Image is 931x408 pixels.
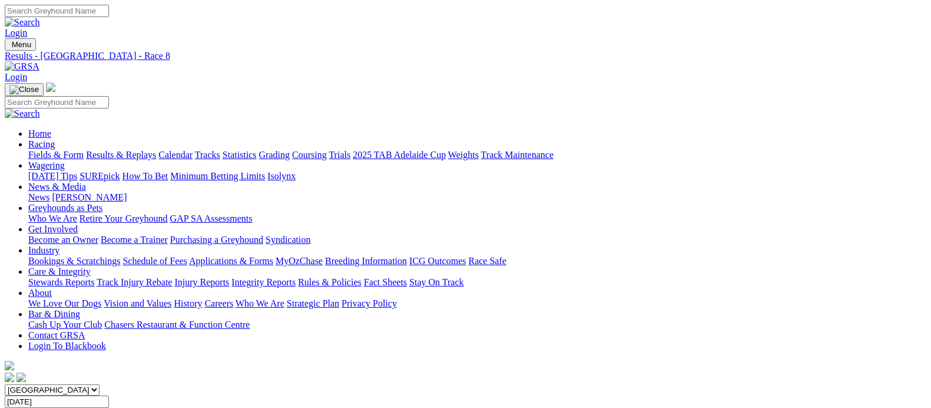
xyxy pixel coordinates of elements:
a: Integrity Reports [231,277,296,287]
a: Applications & Forms [189,256,273,266]
a: Breeding Information [325,256,407,266]
input: Select date [5,396,109,408]
a: Results - [GEOGRAPHIC_DATA] - Race 8 [5,51,926,61]
img: logo-grsa-white.png [5,361,14,370]
img: Search [5,108,40,119]
div: News & Media [28,192,926,203]
button: Toggle navigation [5,38,36,51]
input: Search [5,96,109,108]
a: ICG Outcomes [409,256,466,266]
div: Care & Integrity [28,277,926,288]
a: Become a Trainer [101,235,168,245]
div: About [28,298,926,309]
input: Search [5,5,109,17]
a: Who We Are [236,298,284,308]
a: Race Safe [468,256,506,266]
a: Fields & Form [28,150,84,160]
a: Contact GRSA [28,330,85,340]
div: Industry [28,256,926,266]
a: Who We Are [28,213,77,223]
a: We Love Our Dogs [28,298,101,308]
a: Weights [448,150,479,160]
a: SUREpick [79,171,120,181]
a: Cash Up Your Club [28,320,102,330]
a: Wagering [28,160,65,170]
a: Statistics [223,150,257,160]
img: Search [5,17,40,28]
a: Chasers Restaurant & Function Centre [104,320,250,330]
a: Trials [329,150,350,160]
a: Fact Sheets [364,277,407,287]
div: Racing [28,150,926,160]
a: Syndication [266,235,310,245]
a: Get Involved [28,224,78,234]
a: News [28,192,49,202]
a: GAP SA Assessments [170,213,253,223]
a: Grading [259,150,290,160]
a: Purchasing a Greyhound [170,235,263,245]
a: Calendar [158,150,193,160]
a: Login [5,72,27,82]
a: Track Maintenance [481,150,554,160]
a: Privacy Policy [342,298,397,308]
a: Strategic Plan [287,298,339,308]
div: Greyhounds as Pets [28,213,926,224]
a: Care & Integrity [28,266,91,277]
a: Bar & Dining [28,309,80,319]
a: [DATE] Tips [28,171,77,181]
div: Bar & Dining [28,320,926,330]
img: Close [9,85,39,94]
a: Minimum Betting Limits [170,171,265,181]
div: Get Involved [28,235,926,245]
a: Schedule of Fees [122,256,187,266]
a: [PERSON_NAME] [52,192,127,202]
a: 2025 TAB Adelaide Cup [353,150,446,160]
a: Tracks [195,150,220,160]
a: About [28,288,52,298]
img: twitter.svg [16,373,26,382]
a: Login [5,28,27,38]
span: Menu [12,40,31,49]
a: Careers [204,298,233,308]
a: Racing [28,139,55,149]
a: Become an Owner [28,235,98,245]
a: History [174,298,202,308]
a: Login To Blackbook [28,341,106,351]
a: Coursing [292,150,327,160]
a: Home [28,129,51,139]
a: Greyhounds as Pets [28,203,102,213]
a: Vision and Values [104,298,171,308]
img: GRSA [5,61,39,72]
a: Industry [28,245,59,255]
img: logo-grsa-white.png [46,83,55,92]
div: Wagering [28,171,926,182]
a: MyOzChase [276,256,323,266]
a: Retire Your Greyhound [79,213,168,223]
a: Isolynx [267,171,296,181]
button: Toggle navigation [5,83,44,96]
a: Results & Replays [86,150,156,160]
a: Track Injury Rebate [97,277,172,287]
a: Injury Reports [174,277,229,287]
a: News & Media [28,182,86,192]
a: Stay On Track [409,277,463,287]
a: Bookings & Scratchings [28,256,120,266]
a: Rules & Policies [298,277,362,287]
a: Stewards Reports [28,277,94,287]
img: facebook.svg [5,373,14,382]
a: How To Bet [122,171,168,181]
